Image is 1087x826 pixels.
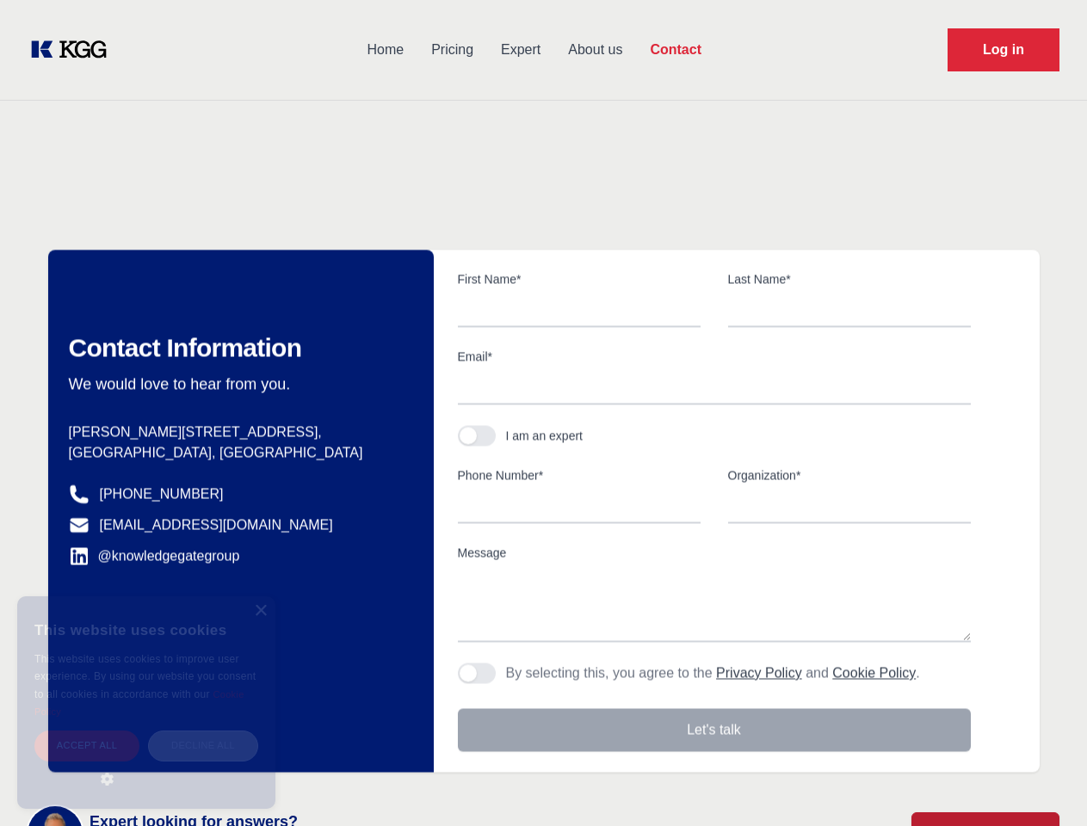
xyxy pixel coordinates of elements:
a: About us [554,28,636,72]
a: Cookie Policy [34,689,244,717]
a: @knowledgegategroup [69,546,240,566]
a: Request Demo [948,28,1059,71]
div: Close [254,605,267,618]
iframe: Chat Widget [1001,743,1087,826]
a: Cookie Policy [832,665,916,680]
p: By selecting this, you agree to the and . [506,663,920,683]
label: Organization* [728,466,971,484]
a: Home [353,28,417,72]
a: [PHONE_NUMBER] [100,484,224,504]
a: Pricing [417,28,487,72]
a: Contact [636,28,715,72]
p: [PERSON_NAME][STREET_ADDRESS], [69,422,406,442]
div: I am an expert [506,427,584,444]
span: This website uses cookies to improve user experience. By using our website you consent to all coo... [34,653,256,700]
p: [GEOGRAPHIC_DATA], [GEOGRAPHIC_DATA] [69,442,406,463]
label: Email* [458,348,971,365]
label: First Name* [458,270,701,287]
button: Let's talk [458,708,971,751]
div: Accept all [34,730,139,761]
p: We would love to hear from you. [69,373,406,394]
a: KOL Knowledge Platform: Talk to Key External Experts (KEE) [28,36,120,64]
label: Last Name* [728,270,971,287]
a: Privacy Policy [716,665,802,680]
a: Expert [487,28,554,72]
label: Message [458,544,971,561]
label: Phone Number* [458,466,701,484]
div: This website uses cookies [34,609,258,650]
div: Decline all [148,730,258,761]
h2: Contact Information [69,332,406,363]
a: [EMAIL_ADDRESS][DOMAIN_NAME] [100,515,333,535]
